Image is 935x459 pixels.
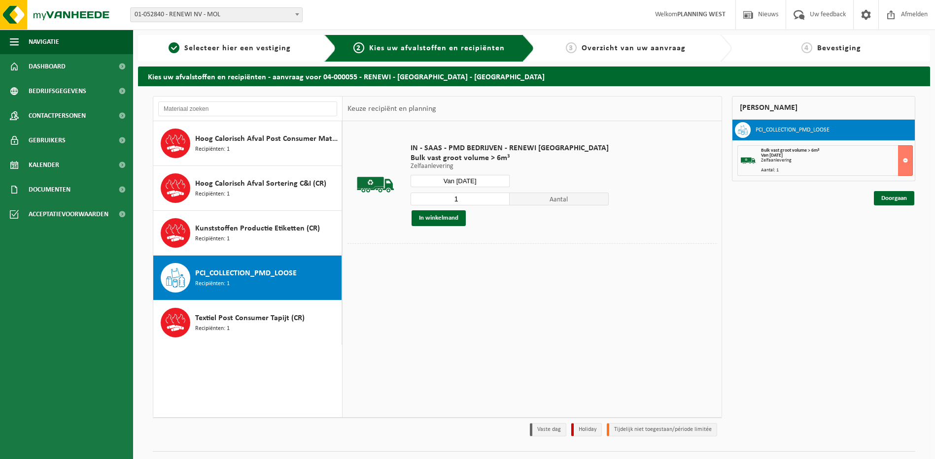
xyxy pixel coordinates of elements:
[353,42,364,53] span: 2
[29,202,108,227] span: Acceptatievoorwaarden
[756,122,830,138] h3: PCI_COLLECTION_PMD_LOOSE
[195,223,320,234] span: Kunststoffen Productie Etiketten (CR)
[582,44,686,52] span: Overzicht van uw aanvraag
[874,191,914,205] a: Doorgaan
[29,54,66,79] span: Dashboard
[29,153,59,177] span: Kalender
[195,133,339,145] span: Hoog Calorisch Afval Post Consumer Matrassen (CR)
[761,168,912,173] div: Aantal: 1
[412,210,466,226] button: In winkelmand
[571,423,602,436] li: Holiday
[607,423,717,436] li: Tijdelijk niet toegestaan/période limitée
[143,42,316,54] a: 1Selecteer hier een vestiging
[411,153,609,163] span: Bulk vast groot volume > 6m³
[566,42,577,53] span: 3
[677,11,726,18] strong: PLANNING WEST
[761,148,819,153] span: Bulk vast groot volume > 6m³
[369,44,505,52] span: Kies uw afvalstoffen en recipiënten
[138,66,930,86] h2: Kies uw afvalstoffen en recipiënten - aanvraag voor 04-000055 - RENEWI - [GEOGRAPHIC_DATA] - [GEO...
[169,42,179,53] span: 1
[195,234,230,244] span: Recipiënten: 1
[195,190,230,199] span: Recipiënten: 1
[153,211,342,256] button: Kunststoffen Productie Etiketten (CR) Recipiënten: 1
[130,7,303,22] span: 01-052840 - RENEWI NV - MOL
[411,175,510,187] input: Selecteer datum
[817,44,861,52] span: Bevestiging
[761,153,783,158] strong: Van [DATE]
[184,44,291,52] span: Selecteer hier een vestiging
[411,143,609,153] span: IN - SAAS - PMD BEDRIJVEN - RENEWI [GEOGRAPHIC_DATA]
[153,166,342,211] button: Hoog Calorisch Afval Sortering C&I (CR) Recipiënten: 1
[195,324,230,333] span: Recipiënten: 1
[131,8,302,22] span: 01-052840 - RENEWI NV - MOL
[29,177,70,202] span: Documenten
[195,178,326,190] span: Hoog Calorisch Afval Sortering C&I (CR)
[761,158,912,163] div: Zelfaanlevering
[530,423,566,436] li: Vaste dag
[411,163,609,170] p: Zelfaanlevering
[29,128,66,153] span: Gebruikers
[195,279,230,289] span: Recipiënten: 1
[153,256,342,300] button: PCI_COLLECTION_PMD_LOOSE Recipiënten: 1
[195,267,297,279] span: PCI_COLLECTION_PMD_LOOSE
[158,101,337,116] input: Materiaal zoeken
[343,97,441,121] div: Keuze recipiënt en planning
[153,121,342,166] button: Hoog Calorisch Afval Post Consumer Matrassen (CR) Recipiënten: 1
[195,312,305,324] span: Textiel Post Consumer Tapijt (CR)
[732,96,915,120] div: [PERSON_NAME]
[153,300,342,345] button: Textiel Post Consumer Tapijt (CR) Recipiënten: 1
[801,42,812,53] span: 4
[510,193,609,205] span: Aantal
[29,79,86,103] span: Bedrijfsgegevens
[195,145,230,154] span: Recipiënten: 1
[29,30,59,54] span: Navigatie
[29,103,86,128] span: Contactpersonen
